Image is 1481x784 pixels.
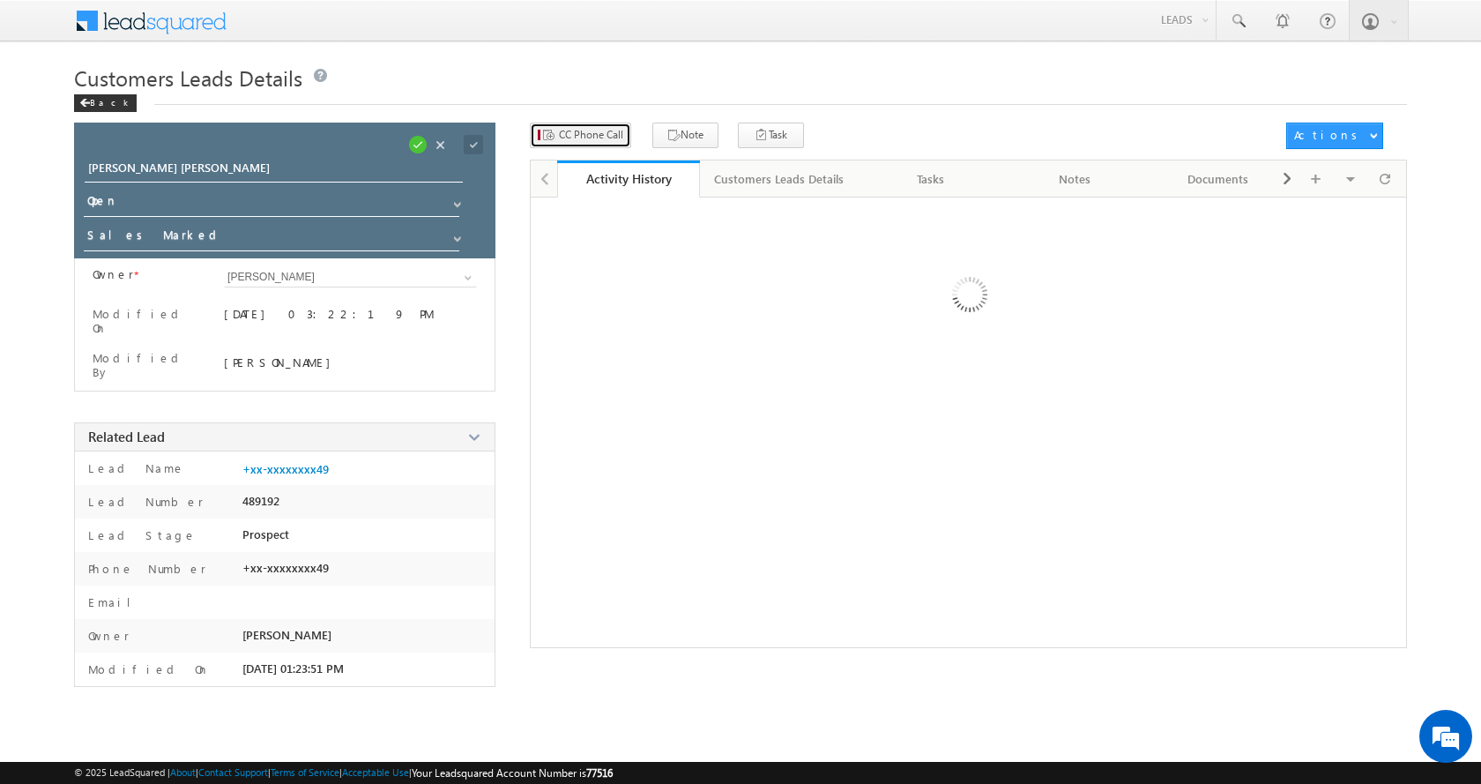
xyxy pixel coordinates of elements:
[874,168,987,190] div: Tasks
[84,628,130,644] label: Owner
[170,766,196,778] a: About
[224,355,477,370] div: [PERSON_NAME]
[242,661,344,676] span: [DATE] 01:23:51 PM
[1161,168,1275,190] div: Documents
[242,561,329,575] span: +xx-xxxxxxxx49
[860,161,1003,198] a: Tasks
[258,543,320,567] em: Submit
[224,306,477,331] div: [DATE] 03:22:19 PM
[198,766,268,778] a: Contact Support
[559,127,623,143] span: CC Phone Call
[1017,168,1131,190] div: Notes
[342,766,409,778] a: Acceptable Use
[444,191,466,209] a: Show All Items
[738,123,804,148] button: Task
[92,93,296,116] div: Leave a message
[74,63,302,92] span: Customers Leads Details
[23,163,322,528] textarea: Type your message and click 'Submit'
[700,161,860,198] a: Customers Leads Details
[84,561,206,577] label: Phone Number
[570,170,688,187] div: Activity History
[455,269,477,287] a: Show All Items
[530,123,631,148] button: CC Phone Call
[84,460,185,476] label: Lead Name
[84,224,458,251] input: Stage
[88,428,165,445] span: Related Lead
[85,158,463,183] input: Opportunity Name Opportunity Name
[289,9,331,51] div: Minimize live chat window
[84,661,210,677] label: Modified On
[1147,161,1291,198] a: Documents
[557,161,701,198] a: Activity History
[93,351,202,379] label: Modified By
[1294,127,1364,143] div: Actions
[84,190,458,217] input: Status
[242,628,331,642] span: [PERSON_NAME]
[412,766,613,780] span: Your Leadsquared Account Number is
[74,765,613,781] span: © 2025 LeadSquared | | | | |
[84,527,197,543] label: Lead Stage
[242,462,329,476] a: +xx-xxxxxxxx49
[224,267,477,287] input: Type to Search
[714,168,844,190] div: Customers Leads Details
[652,123,718,148] button: Note
[93,267,134,281] label: Owner
[93,307,202,335] label: Modified On
[84,494,204,510] label: Lead Number
[242,527,289,541] span: Prospect
[74,94,137,112] div: Back
[877,206,1060,389] img: Loading ...
[271,766,339,778] a: Terms of Service
[586,766,613,780] span: 77516
[30,93,74,116] img: d_60004797649_company_0_60004797649
[1003,161,1147,198] a: Notes
[84,594,145,610] label: Email
[1286,123,1383,149] button: Actions
[444,226,466,243] a: Show All Items
[242,494,279,508] span: 489192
